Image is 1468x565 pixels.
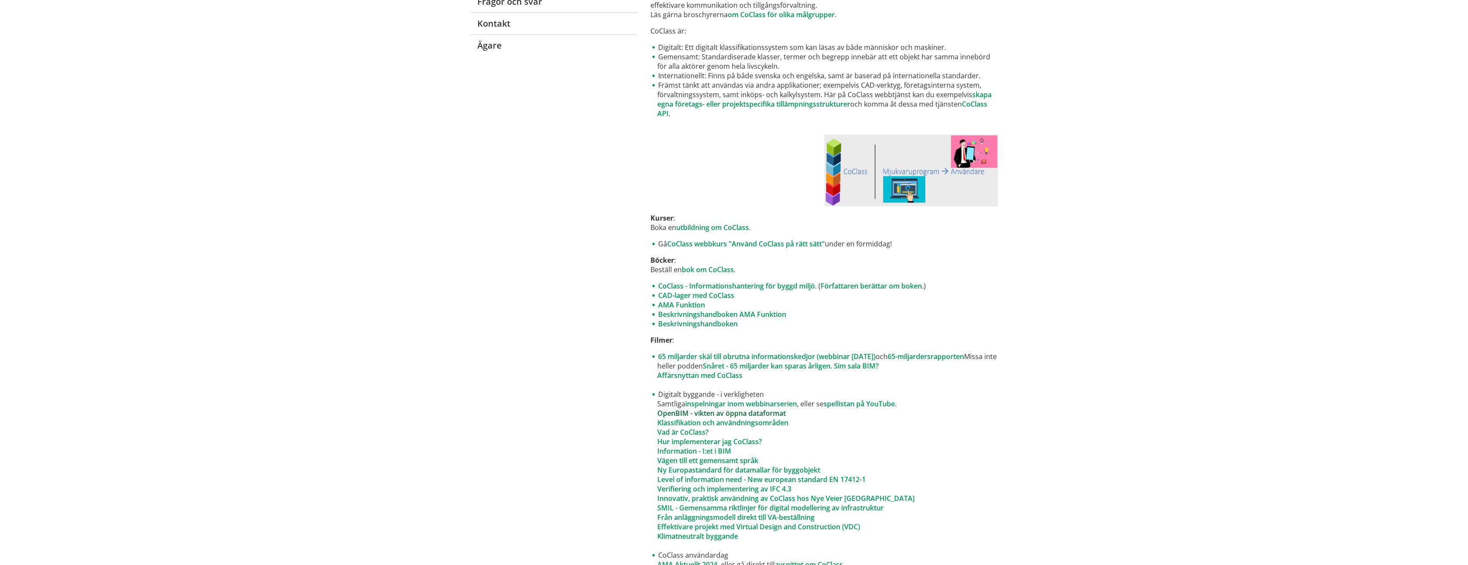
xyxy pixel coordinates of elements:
li: Gå under en förmiddag! [650,239,998,249]
a: Verifiering och implementering av IFC 4.3 [657,484,791,494]
strong: Böcker [650,255,674,265]
a: Ny Europastandard för datamallar för byggobjekt [657,465,820,475]
a: CoClass - Informationshantering för byggd miljö [658,281,815,291]
a: Vägen till ett gemensamt språk [657,456,758,465]
a: Hur implementerar jag CoClass? [657,437,762,446]
a: 65 miljarder skäl till obrutna informationskedjor (webbinar [DATE]) [658,352,876,361]
li: Främst tänkt att användas via andra applikationer; exempelvis CAD-verktyg, företagsinterna system... [650,80,998,118]
p: : Beställ en . [650,255,998,274]
a: Effektivare projekt med Virtual Design and Construction (VDC) [657,522,860,531]
a: 65-miljardersrapporten [888,352,964,361]
a: Från anläggningsmodell direkt till VA-beställning [657,513,815,522]
a: Beskrivningshandboken [658,319,738,329]
li: . ( .) [650,281,998,291]
li: Digitalt byggande - i verkligheten Samtliga , eller se . [650,390,998,550]
a: Vad är CoClass? [657,427,708,437]
a: Innovativ, praktisk användning av CoClass hos Nye Veier [GEOGRAPHIC_DATA] [657,494,915,503]
img: CoClasslegohink-mjukvara-anvndare.JPG [824,135,998,206]
a: CoClass API [657,99,987,118]
strong: Kurser [650,213,673,223]
p: : Boka en . [650,213,998,232]
a: Läs mer om CoClass i mjukvaror [824,135,998,206]
a: Författaren berättar om boken [821,281,922,291]
a: AMA Funktion [658,300,705,310]
a: bok om CoClass [682,265,734,274]
li: Digitalt: Ett digitalt klassifikationssystem som kan läsas av både människor och maskiner. [650,43,998,52]
p: : [650,335,998,345]
a: Level of information need - New european standard EN 17412-1 [657,475,866,484]
li: Internationellt: Finns på både svenska och engelska, samt är baserad på internationella standarder. [650,71,998,80]
a: Affärsnyttan med CoClass [657,371,742,380]
a: Klassifikation och användningsområden [657,418,788,427]
a: utbildning om CoClass [676,223,749,232]
a: om CoClass för olika målgrupper [728,10,835,19]
a: Beskrivningshandboken AMA Funktion [658,310,786,319]
a: skapa egna företags- eller projektspecifika tillämpningsstrukturer [657,90,992,109]
a: CoClass webbkurs "Använd CoClass på rätt sätt" [667,239,825,249]
a: Snåret - 65 miljarder kan sparas årligen. Sim sala BIM? [703,361,879,371]
li: och Missa inte heller podden [650,352,998,390]
a: Kontakt [470,12,637,34]
li: Gemensamt: Standardiserade klasser, termer och begrepp innebär att ett objekt har samma innebörd ... [650,52,998,71]
a: inspelningar inom webbinarserien [685,399,797,408]
a: Klimatneutralt byggande [657,531,738,541]
p: CoClass är: [650,26,998,36]
a: Ägare [470,34,637,56]
a: spellistan på YouTube [824,399,895,408]
strong: Filmer [650,335,672,345]
a: SMIL - Gemensamma riktlinjer för digital modellering av infrastruktur [657,503,884,513]
a: OpenBIM - vikten av öppna dataformat [657,408,786,418]
a: CAD-lager med CoClass [658,291,734,300]
a: Information - I:et i BIM [657,446,731,456]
